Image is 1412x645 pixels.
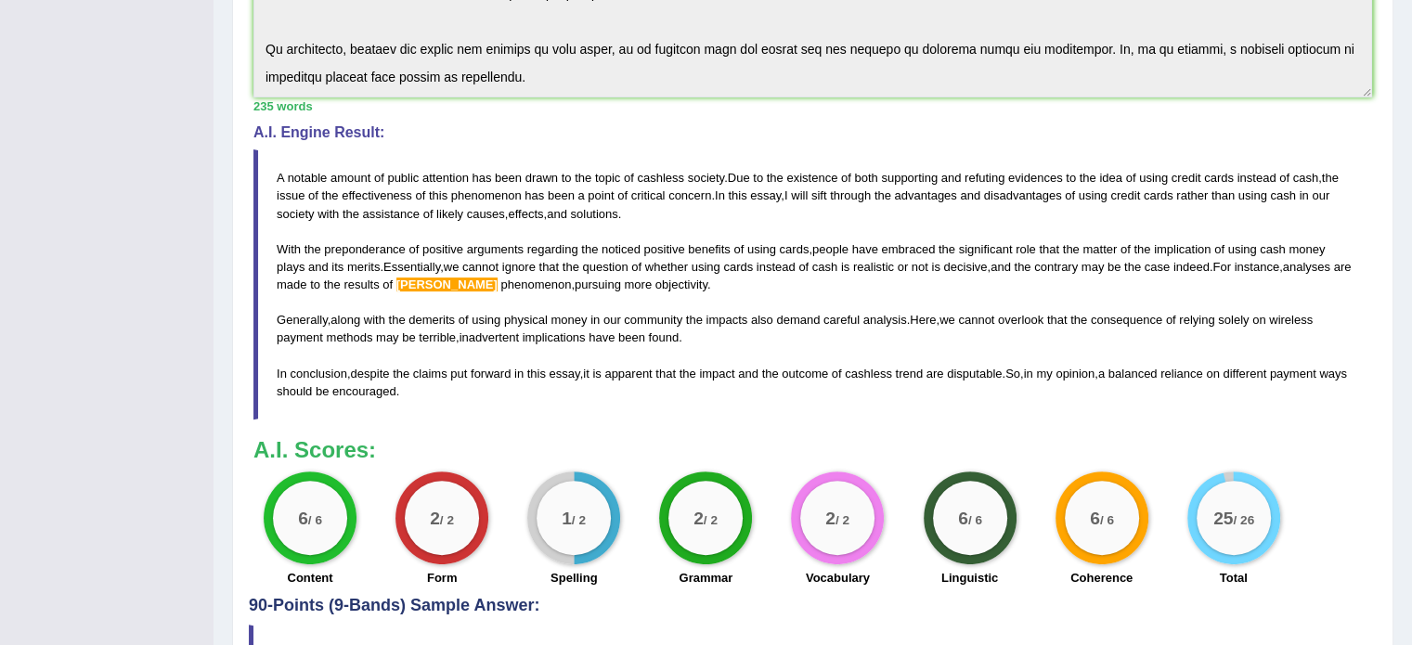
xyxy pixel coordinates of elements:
span: to [1066,171,1076,185]
span: role [1016,242,1036,256]
span: public [387,171,419,185]
span: or [898,260,909,274]
span: of [408,242,419,256]
span: on [1206,367,1219,381]
span: is [841,260,849,274]
span: credit [1172,171,1201,185]
span: has [525,188,544,202]
span: is [931,260,939,274]
span: wireless [1269,313,1313,327]
span: disadvantages [984,188,1062,202]
span: Generally [277,313,328,327]
span: the [686,313,703,327]
span: analysis [863,313,907,327]
span: existence [786,171,837,185]
span: methods [327,330,373,344]
span: forward [471,367,511,381]
span: advantages [894,188,956,202]
span: of [1166,313,1176,327]
span: of [1065,188,1075,202]
span: merits [347,260,380,274]
span: our [1312,188,1329,202]
span: this [527,367,546,381]
span: cashless [845,367,892,381]
big: 25 [1213,508,1233,528]
span: also [751,313,773,327]
span: we [444,260,460,274]
span: and [941,171,962,185]
span: we [939,313,955,327]
div: 235 words [253,97,1372,115]
span: made [277,277,307,291]
span: and [991,260,1011,274]
span: realistic [853,260,894,274]
small: / 2 [440,513,454,527]
span: positive [422,242,463,256]
span: cards [780,242,810,256]
span: of [733,242,744,256]
span: demand [776,313,820,327]
label: Coherence [1070,569,1133,587]
span: of [374,171,384,185]
span: cards [723,260,753,274]
span: balanced [1108,367,1158,381]
span: cashless [637,171,684,185]
span: the [1080,171,1096,185]
span: the [324,277,341,291]
span: In [277,367,287,381]
span: outcome [782,367,828,381]
span: using [1139,171,1168,185]
span: be [316,384,329,398]
span: using [1079,188,1108,202]
span: the [939,242,955,256]
span: I [784,188,788,202]
big: 6 [1090,508,1100,528]
span: topic [595,171,620,185]
span: a [577,188,584,202]
span: society [277,207,314,221]
span: essay [750,188,781,202]
label: Form [427,569,458,587]
label: Total [1220,569,1248,587]
small: / 6 [308,513,322,527]
span: of [798,260,809,274]
span: this [728,188,746,202]
span: it [583,367,589,381]
span: cash [812,260,837,274]
span: phenomenon [451,188,522,202]
span: So [1005,367,1020,381]
span: have [852,242,878,256]
span: using [747,242,776,256]
span: the [680,367,696,381]
span: ignore [502,260,536,274]
span: results [343,277,379,291]
span: with [317,207,339,221]
span: the [575,171,591,185]
span: benefits [688,242,731,256]
span: cannot [462,260,499,274]
label: Grammar [679,569,732,587]
span: of [1126,171,1136,185]
span: case [1145,260,1170,274]
span: that [655,367,676,381]
span: the [874,188,891,202]
span: relying [1179,313,1214,327]
span: credit [1110,188,1140,202]
small: / 2 [836,513,849,527]
span: assistance [363,207,420,221]
span: through [830,188,871,202]
span: be [1108,260,1121,274]
span: using [692,260,720,274]
span: is [592,367,601,381]
span: and [308,260,329,274]
span: Here [910,313,936,327]
span: Essentially [383,260,440,274]
span: the [304,242,321,256]
span: the [1322,171,1339,185]
span: likely [436,207,463,221]
span: of [308,188,318,202]
span: contrary [1034,260,1078,274]
span: on [1252,313,1265,327]
span: attention [422,171,469,185]
span: inadvertent [460,330,519,344]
